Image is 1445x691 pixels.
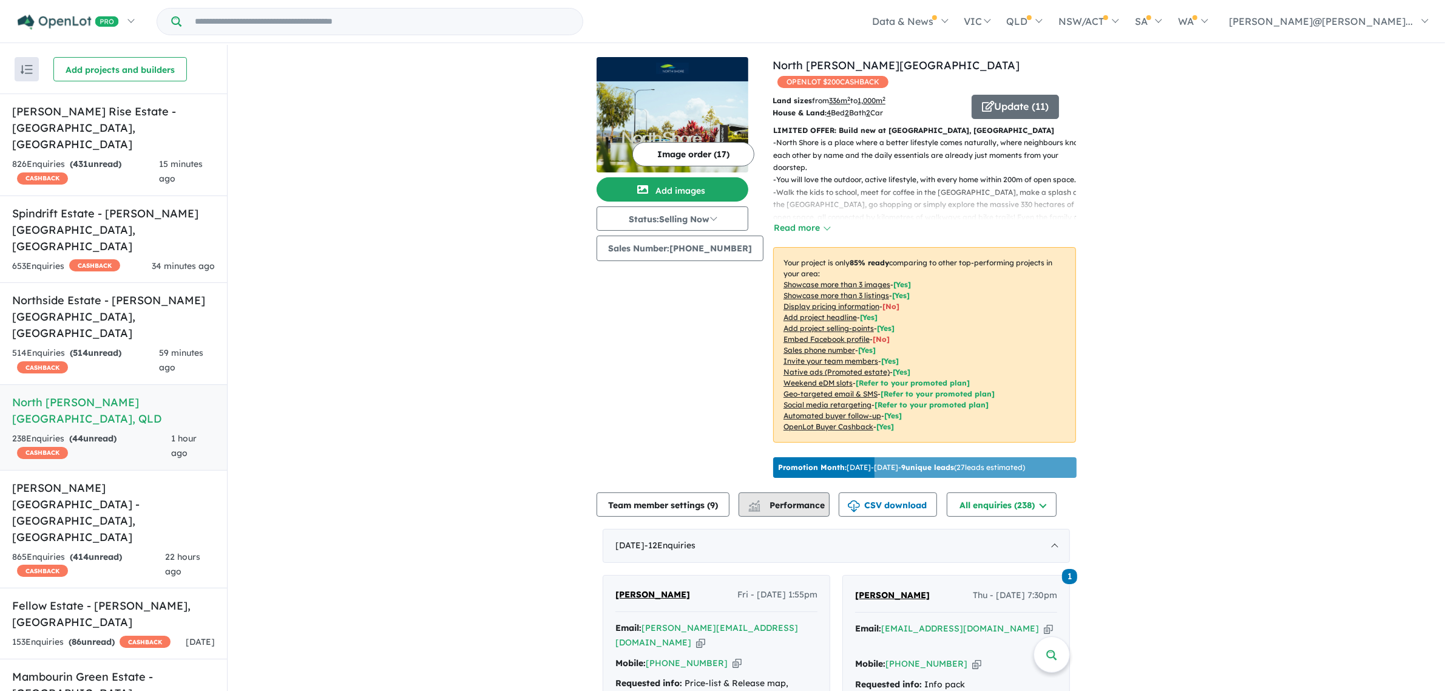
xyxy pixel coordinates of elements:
[972,658,981,670] button: Copy
[603,529,1070,563] div: [DATE]
[72,433,83,444] span: 44
[601,62,743,77] img: North Shore - Burdell Logo
[866,108,870,117] u: 2
[184,9,580,35] input: Try estate name, suburb, builder or developer
[783,356,878,366] u: Invite your team members
[69,259,120,271] span: CASHBACK
[12,635,171,650] div: 153 Enquir ies
[893,280,911,289] span: [ Yes ]
[773,58,1020,72] a: North [PERSON_NAME][GEOGRAPHIC_DATA]
[12,205,215,254] h5: Spindrift Estate - [PERSON_NAME][GEOGRAPHIC_DATA] , [GEOGRAPHIC_DATA]
[696,636,705,649] button: Copy
[645,540,695,551] span: - 12 Enquir ies
[773,174,1086,186] p: - You will love the outdoor, active lifestyle, with every home within 200m of open space.
[783,367,890,376] u: Native ads (Promoted estate)
[70,347,121,358] strong: ( unread)
[72,636,81,647] span: 86
[597,81,748,172] img: North Shore - Burdell
[855,679,922,690] strong: Requested info:
[186,636,215,647] span: [DATE]
[893,367,910,376] span: [Yes]
[21,65,33,74] img: sort.svg
[783,411,881,420] u: Automated buyer follow-up
[12,259,120,274] div: 653 Enquir ies
[159,347,203,373] span: 59 minutes ago
[858,96,885,105] u: 1,000 m
[773,108,827,117] b: House & Land:
[783,335,870,344] u: Embed Facebook profile
[597,206,748,231] button: Status:Selling Now
[778,462,1025,473] p: [DATE] - [DATE] - ( 27 leads estimated)
[855,658,885,669] strong: Mobile:
[70,158,121,169] strong: ( unread)
[875,400,989,409] span: [Refer to your promoted plan]
[1044,622,1053,635] button: Copy
[845,108,849,117] u: 2
[733,657,742,670] button: Copy
[783,345,855,355] u: Sales phone number
[12,157,159,186] div: 826 Enquir ies
[850,258,889,267] b: 85 % ready
[710,500,715,511] span: 9
[1062,568,1077,584] a: 1
[12,103,215,152] h5: [PERSON_NAME] Rise Estate - [GEOGRAPHIC_DATA] , [GEOGRAPHIC_DATA]
[12,292,215,341] h5: Northside Estate - [PERSON_NAME][GEOGRAPHIC_DATA] , [GEOGRAPHIC_DATA]
[12,432,171,461] div: 238 Enquir ies
[615,622,798,648] a: [PERSON_NAME][EMAIL_ADDRESS][DOMAIN_NAME]
[855,623,881,634] strong: Email:
[783,291,889,300] u: Showcase more than 3 listings
[856,378,970,387] span: [Refer to your promoted plan]
[646,658,728,669] a: [PHONE_NUMBER]
[615,658,646,669] strong: Mobile:
[783,422,873,431] u: OpenLot Buyer Cashback
[17,172,68,185] span: CASHBACK
[855,590,930,601] span: [PERSON_NAME]
[165,551,200,577] span: 22 hours ago
[777,76,888,88] span: OPENLOT $ 200 CASHBACK
[773,107,963,119] p: Bed Bath Car
[783,324,874,333] u: Add project selling-points
[773,95,963,107] p: from
[829,96,850,105] u: 336 m
[783,280,890,289] u: Showcase more than 3 images
[597,177,748,202] button: Add images
[850,96,885,105] span: to
[171,433,197,458] span: 1 hour ago
[773,247,1076,443] p: Your project is only comparing to other top-performing projects in your area: - - - - - - - - - -...
[783,378,853,387] u: Weekend eDM slots
[882,302,899,311] span: [ No ]
[1229,15,1413,27] span: [PERSON_NAME]@[PERSON_NAME]...
[597,236,763,261] button: Sales Number:[PHONE_NUMBER]
[827,108,831,117] u: 4
[855,588,930,603] a: [PERSON_NAME]
[615,678,682,689] strong: Requested info:
[70,551,122,562] strong: ( unread)
[892,291,910,300] span: [ Yes ]
[877,324,895,333] span: [ Yes ]
[881,356,899,366] span: [ Yes ]
[847,95,850,102] sup: 2
[17,565,68,577] span: CASHBACK
[12,480,215,545] h5: [PERSON_NAME][GEOGRAPHIC_DATA] - [GEOGRAPHIC_DATA] , [GEOGRAPHIC_DATA]
[882,95,885,102] sup: 2
[876,422,894,431] span: [Yes]
[884,411,902,420] span: [Yes]
[901,463,954,472] b: 9 unique leads
[783,389,878,398] u: Geo-targeted email & SMS
[597,57,748,172] a: North Shore - Burdell LogoNorth Shore - Burdell
[973,588,1057,603] span: Thu - [DATE] 7:30pm
[159,158,203,184] span: 15 minutes ago
[739,492,830,517] button: Performance
[858,345,876,355] span: [ Yes ]
[12,394,215,427] h5: North [PERSON_NAME][GEOGRAPHIC_DATA] , QLD
[749,500,760,507] img: line-chart.svg
[597,492,729,517] button: Team member settings (9)
[783,313,857,322] u: Add project headline
[972,95,1059,119] button: Update (11)
[152,260,215,271] span: 34 minutes ago
[18,15,119,30] img: Openlot PRO Logo White
[73,347,88,358] span: 514
[69,433,117,444] strong: ( unread)
[783,400,871,409] u: Social media retargeting
[17,447,68,459] span: CASHBACK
